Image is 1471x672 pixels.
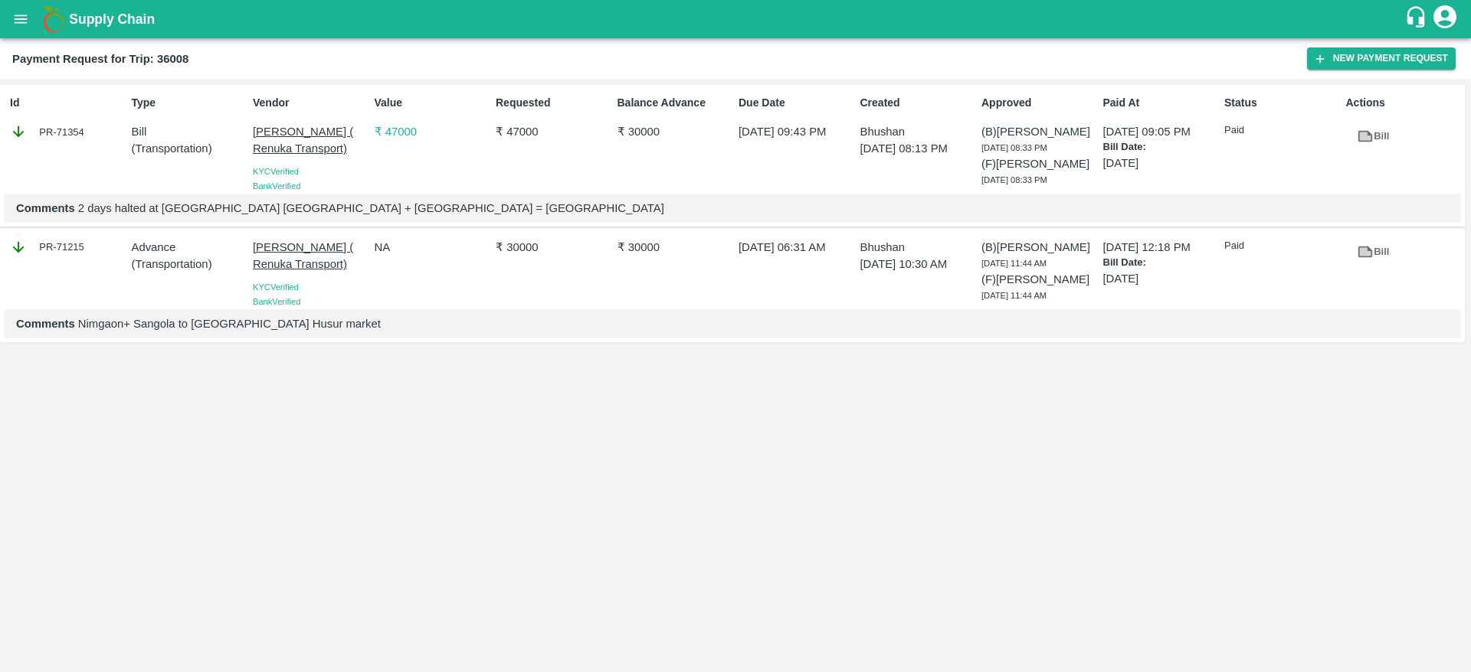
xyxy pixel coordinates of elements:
p: Advance [132,239,247,256]
p: ₹ 30000 [618,123,732,140]
p: [DATE] 10:30 AM [860,256,975,272]
p: ₹ 30000 [618,239,732,256]
b: Comments [16,202,75,214]
p: Paid [1224,239,1339,253]
p: (B) [PERSON_NAME] [981,239,1096,256]
div: account of current user [1431,3,1459,35]
span: [DATE] 11:44 AM [981,291,1047,300]
p: Bhushan [860,123,975,140]
p: [PERSON_NAME] ( Renuka Transport) [253,123,368,158]
p: [DATE] [1103,270,1218,287]
p: (B) [PERSON_NAME] [981,123,1096,140]
p: Bhushan [860,239,975,256]
p: NA [375,239,490,256]
p: Created [860,95,975,111]
p: [DATE] [1103,155,1218,171]
p: (F) [PERSON_NAME] [981,271,1096,288]
p: Vendor [253,95,368,111]
b: Payment Request for Trip: 36008 [12,53,188,65]
span: Bank Verified [253,181,300,191]
span: [DATE] 11:44 AM [981,259,1047,268]
a: Supply Chain [69,8,1404,30]
p: 2 days halted at [GEOGRAPHIC_DATA] [GEOGRAPHIC_DATA] + [GEOGRAPHIC_DATA] = [GEOGRAPHIC_DATA] [16,200,1449,217]
b: Supply Chain [69,11,155,27]
p: Bill Date: [1103,140,1218,155]
p: [DATE] 06:31 AM [739,239,853,256]
p: ₹ 30000 [496,239,611,256]
p: ₹ 47000 [496,123,611,140]
p: Paid At [1103,95,1218,111]
p: [DATE] 08:13 PM [860,140,975,157]
div: PR-71354 [10,123,125,140]
button: open drawer [3,2,38,37]
img: logo [38,4,69,34]
span: KYC Verified [253,167,299,176]
p: (F) [PERSON_NAME] [981,155,1096,172]
p: Id [10,95,125,111]
p: Approved [981,95,1096,111]
p: [DATE] 09:43 PM [739,123,853,140]
p: Bill [132,123,247,140]
p: Bill Date: [1103,256,1218,270]
p: [DATE] 12:18 PM [1103,239,1218,256]
span: KYC Verified [253,282,299,292]
p: ₹ 47000 [375,123,490,140]
p: ( Transportation ) [132,256,247,272]
p: ( Transportation ) [132,140,247,157]
span: Bank Verified [253,297,300,306]
p: [PERSON_NAME] ( Renuka Transport) [253,239,368,273]
button: New Payment Request [1307,47,1456,70]
p: Paid [1224,123,1339,138]
a: Bill [1346,239,1401,266]
p: Value [375,95,490,111]
p: Type [132,95,247,111]
p: Requested [496,95,611,111]
div: customer-support [1404,5,1431,33]
span: [DATE] 08:33 PM [981,143,1047,152]
span: [DATE] 08:33 PM [981,175,1047,184]
p: [DATE] 09:05 PM [1103,123,1218,140]
p: Actions [1346,95,1461,111]
p: Status [1224,95,1339,111]
p: Nimgaon+ Sangola to [GEOGRAPHIC_DATA] Husur market [16,315,1449,332]
p: Due Date [739,95,853,111]
p: Balance Advance [618,95,732,111]
a: Bill [1346,123,1401,150]
div: PR-71215 [10,239,125,256]
b: Comments [16,318,75,330]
